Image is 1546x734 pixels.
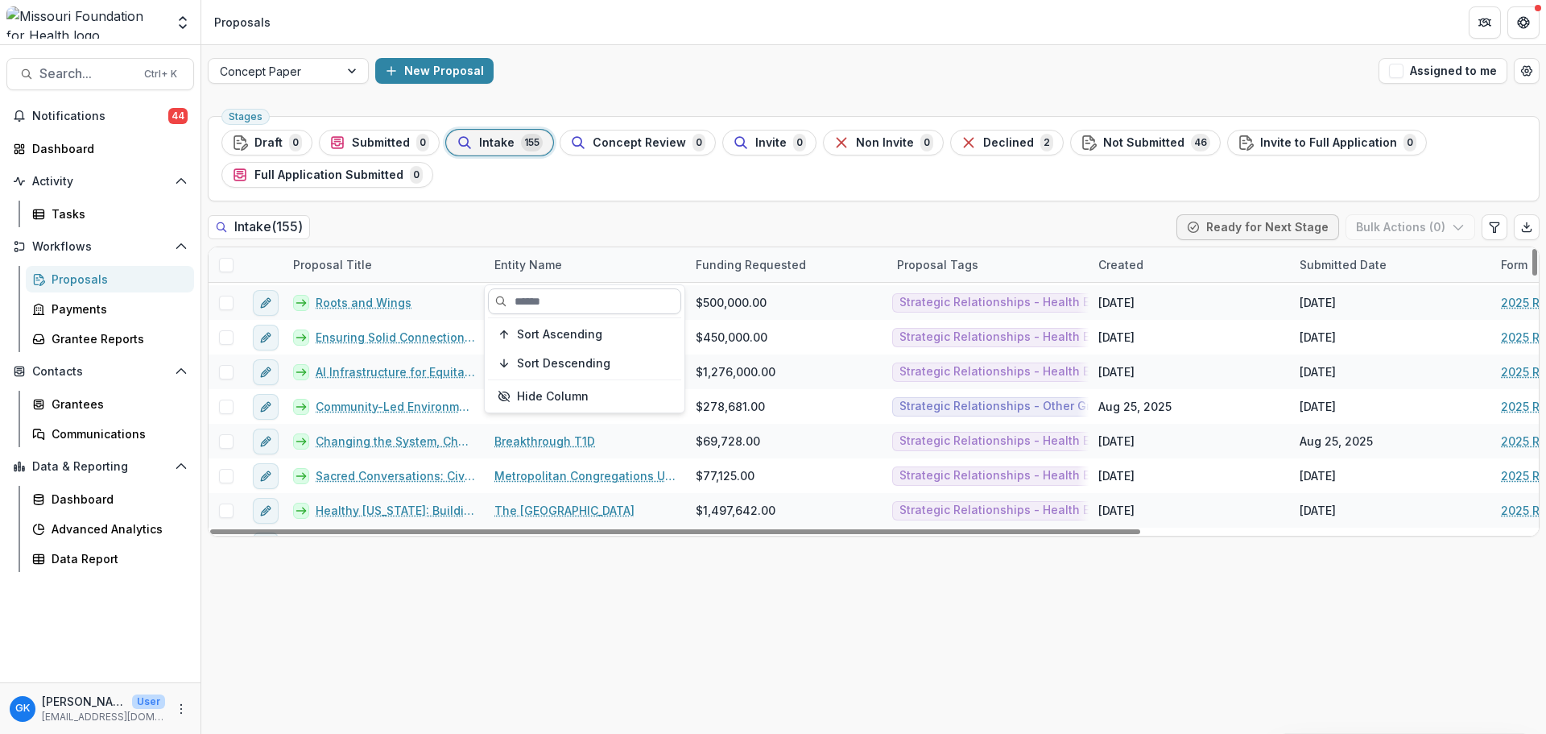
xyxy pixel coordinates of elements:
[1491,256,1537,273] div: Form
[521,134,543,151] span: 155
[1103,136,1184,150] span: Not Submitted
[316,467,475,484] a: Sacred Conversations: Civic Engagement, Poverty, and Health
[6,103,194,129] button: Notifications44
[375,58,494,84] button: New Proposal
[1098,398,1172,415] div: Aug 25, 2025
[26,545,194,572] a: Data Report
[1098,433,1135,450] div: [DATE]
[887,247,1089,282] div: Proposal Tags
[316,502,475,519] a: Healthy [US_STATE]: Building a Healthcare System Where Everyone Thrives
[887,256,988,273] div: Proposal Tags
[32,460,168,474] span: Data & Reporting
[446,130,553,156] button: Intake155
[26,326,194,352] a: Grantee Reports
[1300,433,1373,450] div: Aug 25, 2025
[229,111,262,122] span: Stages
[485,256,572,273] div: Entity Name
[26,421,194,447] a: Communications
[352,136,410,150] span: Submitted
[1098,363,1135,380] div: [DATE]
[1290,247,1491,282] div: Submitted Date
[1300,294,1336,311] div: [DATE]
[1300,398,1336,415] div: [DATE]
[686,256,816,273] div: Funding Requested
[316,329,475,346] a: Ensuring Solid Connection Points to Primary Care: A Design Research Study
[1260,136,1397,150] span: Invite to Full Application
[410,166,423,184] span: 0
[1403,134,1416,151] span: 0
[488,350,681,376] button: Sort Descending
[32,365,168,379] span: Contacts
[253,359,279,385] button: edit
[168,108,188,124] span: 44
[686,247,887,282] div: Funding Requested
[1070,130,1221,156] button: Not Submitted46
[52,520,181,537] div: Advanced Analytics
[26,391,194,417] a: Grantees
[6,135,194,162] a: Dashboard
[1482,214,1507,240] button: Edit table settings
[52,396,181,413] div: Grantees
[316,398,475,415] a: Community-Led Environmental Health Assessment: Measuring What Matters in Post-Tornado [GEOGRAPHIC...
[696,363,775,380] span: $1,276,000.00
[920,134,933,151] span: 0
[517,357,610,371] span: Sort Descending
[39,66,134,81] span: Search...
[316,433,475,450] a: Changing the System, Changing Outcomes: A Pilot for Equitable [MEDICAL_DATA] Management in [GEOGR...
[15,703,30,714] div: Grace Kyung
[26,486,194,512] a: Dashboard
[283,256,382,273] div: Proposal Title
[560,130,716,156] button: Concept Review0
[32,240,168,254] span: Workflows
[696,502,775,519] span: $1,497,642.00
[316,294,411,311] a: Roots and Wings
[253,290,279,316] button: edit
[485,247,686,282] div: Entity Name
[1098,329,1135,346] div: [DATE]
[172,699,191,719] button: More
[1290,256,1396,273] div: Submitted Date
[696,467,754,484] span: $77,125.00
[1089,247,1290,282] div: Created
[6,58,194,90] button: Search...
[1098,467,1135,484] div: [DATE]
[52,491,181,508] div: Dashboard
[52,301,181,317] div: Payments
[1300,329,1336,346] div: [DATE]
[6,6,165,39] img: Missouri Foundation for Health logo
[1300,467,1336,484] div: [DATE]
[488,384,681,409] button: Hide Column
[26,516,194,542] a: Advanced Analytics
[253,325,279,350] button: edit
[52,425,181,442] div: Communications
[253,498,279,524] button: edit
[316,363,475,380] a: AI Infrastructure for Equitable Health Access in [US_STATE]’s [PERSON_NAME] Care System
[1379,58,1507,84] button: Assigned to me
[254,136,283,150] span: Draft
[221,162,433,188] button: Full Application Submitted0
[479,136,515,150] span: Intake
[26,201,194,227] a: Tasks
[1098,294,1135,311] div: [DATE]
[52,271,181,288] div: Proposals
[26,266,194,292] a: Proposals
[823,130,944,156] button: Non Invite0
[517,328,602,342] span: Sort Ascending
[1098,502,1135,519] div: [DATE]
[593,136,686,150] span: Concept Review
[132,695,165,709] p: User
[856,136,914,150] span: Non Invite
[696,398,765,415] span: $278,681.00
[289,134,302,151] span: 0
[52,550,181,567] div: Data Report
[1346,214,1475,240] button: Bulk Actions (0)
[416,134,429,151] span: 0
[283,247,485,282] div: Proposal Title
[6,454,194,479] button: Open Data & Reporting
[6,168,194,194] button: Open Activity
[1040,134,1053,151] span: 2
[208,10,277,34] nav: breadcrumb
